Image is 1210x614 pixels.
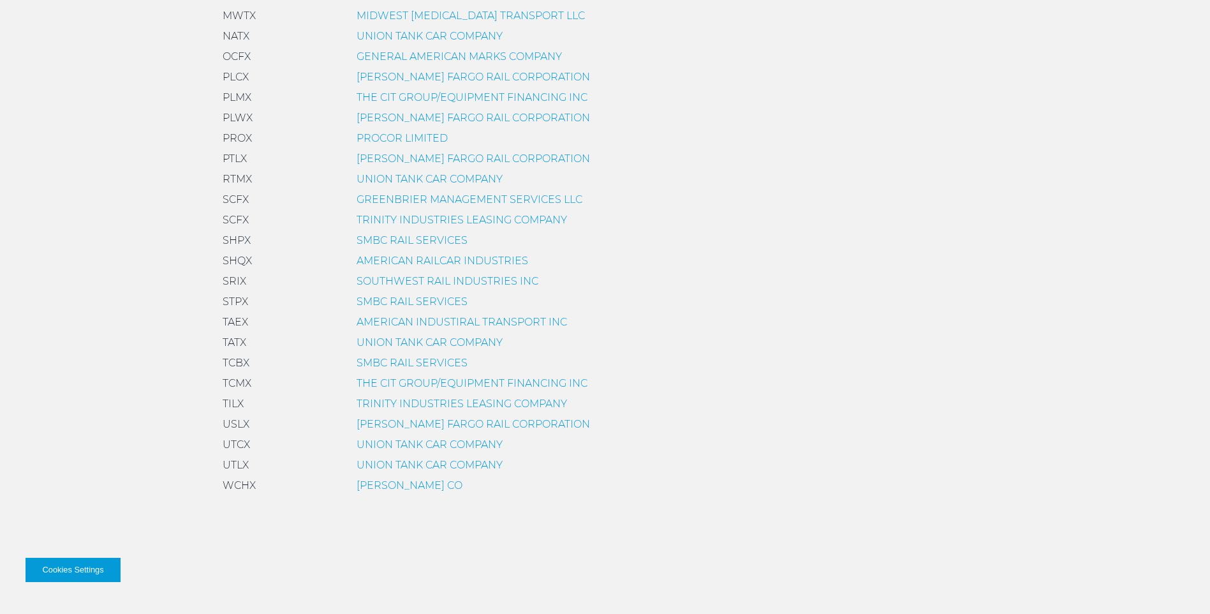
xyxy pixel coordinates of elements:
[357,132,448,144] a: PROCOR LIMITED
[357,377,587,389] a: THE CIT GROUP/EQUIPMENT FINANCING INC
[223,193,249,206] span: SCFX
[223,214,249,226] span: SCFX
[26,558,121,582] button: Cookies Settings
[223,479,256,491] span: WCHX
[223,459,249,471] span: UTLX
[357,91,587,103] a: THE CIT GROUP/EQUIPMENT FINANCING INC
[223,234,251,246] span: SHPX
[223,398,244,410] span: TILX
[223,132,252,144] span: PROX
[223,173,252,185] span: RTMX
[357,398,567,410] a: TRINITY INDUSTRIES LEASING COMPANY
[357,153,590,165] a: [PERSON_NAME] FARGO RAIL CORPORATION
[357,255,528,267] a: AMERICAN RAILCAR INDUSTRIES
[357,214,567,226] a: TRINITY INDUSTRIES LEASING COMPANY
[357,336,503,348] a: UNION TANK CAR COMPANY
[357,50,562,63] a: GENERAL AMERICAN MARKS COMPANY
[357,234,468,246] a: SMBC RAIL SERVICES
[223,30,249,42] span: NATX
[223,296,248,308] span: STPX
[357,112,590,124] a: [PERSON_NAME] FARGO RAIL CORPORATION
[223,153,247,165] span: PTLX
[223,357,249,369] span: TCBX
[357,418,590,430] a: [PERSON_NAME] FARGO RAIL CORPORATION
[357,30,503,42] a: UNION TANK CAR COMPANY
[357,459,503,471] a: UNION TANK CAR COMPANY
[223,275,246,287] span: SRIX
[357,193,582,206] a: GREENBRIER MANAGEMENT SERVICES LLC
[223,112,253,124] span: PLWX
[223,50,251,63] span: OCFX
[223,336,246,348] span: TATX
[357,438,503,451] a: UNION TANK CAR COMPANY
[357,173,503,185] a: UNION TANK CAR COMPANY
[223,255,252,267] span: SHQX
[223,91,251,103] span: PLMX
[357,71,590,83] a: [PERSON_NAME] FARGO RAIL CORPORATION
[357,10,585,22] a: MIDWEST [MEDICAL_DATA] TRANSPORT LLC
[357,479,462,491] a: [PERSON_NAME] CO
[223,10,256,22] span: MWTX
[223,377,251,389] span: TCMX
[223,438,250,451] span: UTCX
[357,316,567,328] a: AMERICAN INDUSTIRAL TRANSPORT INC
[357,296,468,308] a: SMBC RAIL SERVICES
[357,275,538,287] a: SOUTHWEST RAIL INDUSTRIES INC
[357,357,468,369] a: SMBC RAIL SERVICES
[223,418,249,430] span: USLX
[223,316,248,328] span: TAEX
[223,71,249,83] span: PLCX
